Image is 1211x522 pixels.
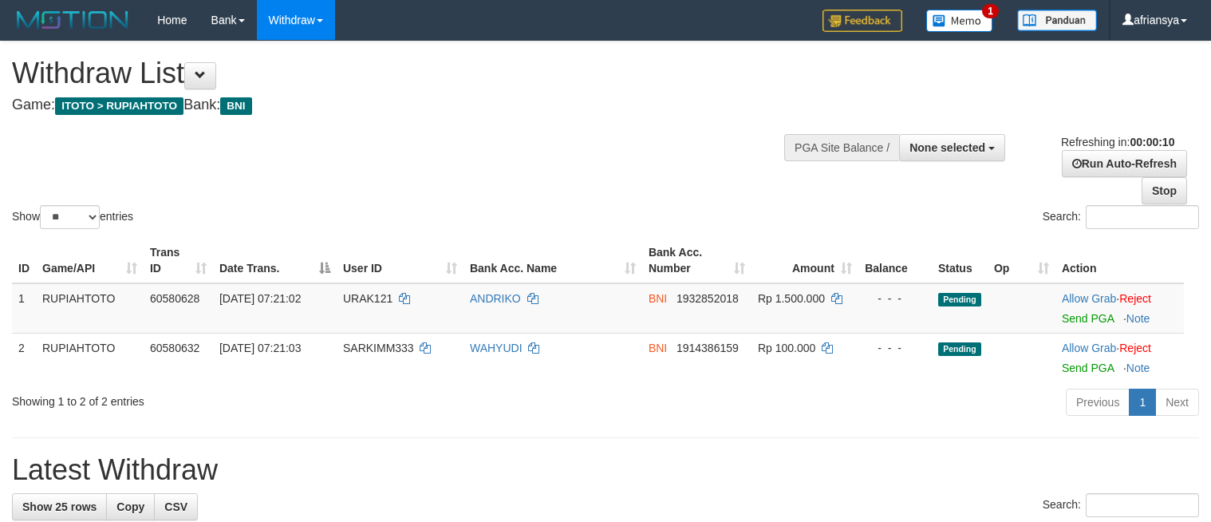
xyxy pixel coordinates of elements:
td: RUPIAHTOTO [36,283,144,334]
a: Copy [106,493,155,520]
a: Allow Grab [1062,342,1116,354]
th: Trans ID: activate to sort column ascending [144,238,213,283]
span: Copy [116,500,144,513]
a: Send PGA [1062,312,1114,325]
a: Send PGA [1062,362,1114,374]
td: 2 [12,333,36,382]
a: Previous [1066,389,1130,416]
td: · [1055,283,1184,334]
th: Bank Acc. Name: activate to sort column ascending [463,238,642,283]
span: Pending [938,293,981,306]
input: Search: [1086,205,1199,229]
span: BNI [649,342,667,354]
span: · [1062,292,1119,305]
a: 1 [1129,389,1156,416]
a: Note [1126,312,1150,325]
td: RUPIAHTOTO [36,333,144,382]
label: Search: [1043,493,1199,517]
a: Show 25 rows [12,493,107,520]
span: SARKIMM333 [343,342,414,354]
span: 60580628 [150,292,199,305]
span: BNI [649,292,667,305]
span: Show 25 rows [22,500,97,513]
th: Action [1055,238,1184,283]
span: Refreshing in: [1061,136,1174,148]
th: Balance [858,238,932,283]
th: Status [932,238,988,283]
span: None selected [909,141,985,154]
th: User ID: activate to sort column ascending [337,238,463,283]
span: 60580632 [150,342,199,354]
a: Next [1155,389,1199,416]
span: Rp 100.000 [758,342,815,354]
td: 1 [12,283,36,334]
span: · [1062,342,1119,354]
span: 1 [982,4,999,18]
h1: Latest Withdraw [12,454,1199,486]
div: PGA Site Balance / [784,134,899,161]
strong: 00:00:10 [1130,136,1174,148]
span: Rp 1.500.000 [758,292,825,305]
a: ANDRIKO [470,292,521,305]
img: Button%20Memo.svg [926,10,993,32]
span: ITOTO > RUPIAHTOTO [55,97,183,115]
button: None selected [899,134,1005,161]
a: Reject [1119,342,1151,354]
a: Run Auto-Refresh [1062,150,1187,177]
th: Game/API: activate to sort column ascending [36,238,144,283]
th: Date Trans.: activate to sort column descending [213,238,337,283]
span: Copy 1932852018 to clipboard [677,292,739,305]
span: Copy 1914386159 to clipboard [677,342,739,354]
h4: Game: Bank: [12,97,791,113]
a: Allow Grab [1062,292,1116,305]
img: MOTION_logo.png [12,8,133,32]
label: Search: [1043,205,1199,229]
td: · [1055,333,1184,382]
span: [DATE] 07:21:03 [219,342,301,354]
span: CSV [164,500,187,513]
span: URAK121 [343,292,392,305]
input: Search: [1086,493,1199,517]
img: Feedback.jpg [822,10,902,32]
span: Pending [938,342,981,356]
a: Reject [1119,292,1151,305]
a: Note [1126,362,1150,374]
img: panduan.png [1017,10,1097,31]
label: Show entries [12,205,133,229]
div: - - - [865,340,925,356]
a: WAHYUDI [470,342,523,354]
th: Bank Acc. Number: activate to sort column ascending [642,238,751,283]
th: Op: activate to sort column ascending [988,238,1055,283]
select: Showentries [40,205,100,229]
div: - - - [865,291,925,306]
h1: Withdraw List [12,57,791,89]
th: Amount: activate to sort column ascending [751,238,858,283]
a: Stop [1142,177,1187,204]
th: ID [12,238,36,283]
div: Showing 1 to 2 of 2 entries [12,387,493,409]
a: CSV [154,493,198,520]
span: BNI [220,97,251,115]
span: [DATE] 07:21:02 [219,292,301,305]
